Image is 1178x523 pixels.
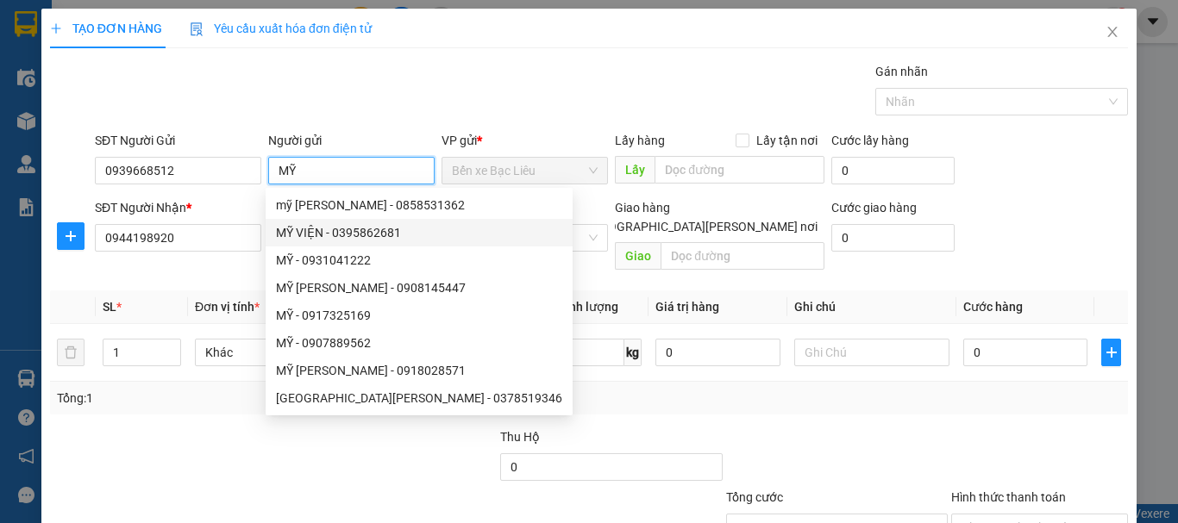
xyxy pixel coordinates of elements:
[205,339,340,365] span: Khác
[266,274,573,302] div: MỸ NHÂN - 0908145447
[655,156,824,184] input: Dọc đường
[276,306,562,325] div: MỸ - 0917325169
[452,158,598,184] span: Bến xe Bạc Liêu
[831,134,909,147] label: Cước lấy hàng
[1088,9,1137,57] button: Close
[831,201,917,215] label: Cước giao hàng
[276,251,562,270] div: MỸ - 0931041222
[1101,339,1121,366] button: plus
[726,490,783,504] span: Tổng cước
[266,246,573,274] div: MỸ - 0931041222
[276,333,562,352] div: MỸ - 0907889562
[787,290,956,324] th: Ghi chú
[875,65,928,78] label: Gán nhãn
[963,300,1023,314] span: Cước hàng
[556,300,617,314] span: Định lượng
[195,300,260,314] span: Đơn vị tính
[1106,25,1119,39] span: close
[266,357,573,384] div: MỸ TUYẾT - 0918028571
[50,22,162,35] span: TẠO ĐƠN HÀNG
[615,156,655,184] span: Lấy
[951,490,1066,504] label: Hình thức thanh toán
[615,242,661,270] span: Giao
[95,131,261,150] div: SĐT Người Gửi
[655,339,780,366] input: 0
[57,389,456,408] div: Tổng: 1
[57,339,85,366] button: delete
[831,157,955,184] input: Cước lấy hàng
[582,217,824,236] span: [GEOGRAPHIC_DATA][PERSON_NAME] nơi
[442,131,608,150] div: VP gửi
[95,198,261,217] div: SĐT Người Nhận
[276,389,562,408] div: [GEOGRAPHIC_DATA][PERSON_NAME] - 0378519346
[276,196,562,215] div: mỹ [PERSON_NAME] - 0858531362
[831,224,955,252] input: Cước giao hàng
[1102,346,1120,359] span: plus
[50,22,62,34] span: plus
[749,131,824,150] span: Lấy tận nơi
[615,201,670,215] span: Giao hàng
[58,229,84,243] span: plus
[794,339,949,366] input: Ghi Chú
[103,300,116,314] span: SL
[276,361,562,380] div: MỸ [PERSON_NAME] - 0918028571
[655,300,719,314] span: Giá trị hàng
[266,302,573,329] div: MỸ - 0917325169
[661,242,824,270] input: Dọc đường
[266,384,573,412] div: MỸ XUYÊN - 0378519346
[266,329,573,357] div: MỸ - 0907889562
[57,222,85,250] button: plus
[268,131,435,150] div: Người gửi
[500,430,540,444] span: Thu Hộ
[266,191,573,219] div: mỹ anh - 0858531362
[276,223,562,242] div: MỸ VIỆN - 0395862681
[276,278,562,297] div: MỸ [PERSON_NAME] - 0908145447
[615,134,665,147] span: Lấy hàng
[266,219,573,246] div: MỸ VIỆN - 0395862681
[190,22,372,35] span: Yêu cầu xuất hóa đơn điện tử
[190,22,204,36] img: icon
[624,339,642,366] span: kg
